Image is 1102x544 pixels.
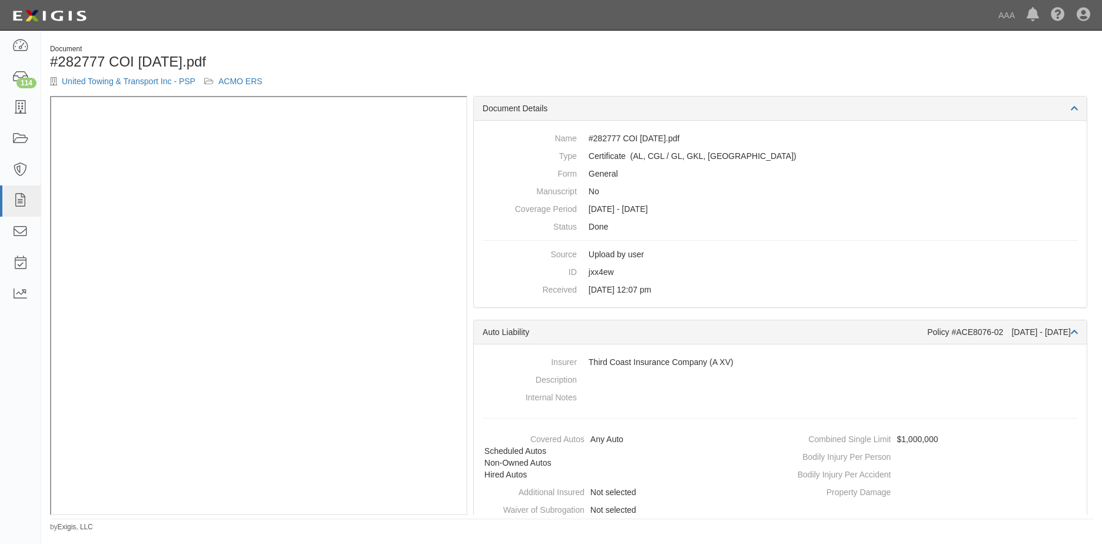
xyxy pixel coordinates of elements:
[483,130,1078,147] dd: #282777 COI [DATE].pdf
[483,371,577,386] dt: Description
[785,448,891,463] dt: Bodily Injury Per Person
[483,183,1078,200] dd: No
[479,483,776,501] dd: Not selected
[474,97,1087,121] div: Document Details
[785,430,891,445] dt: Combined Single Limit
[16,78,36,88] div: 114
[483,353,577,368] dt: Insurer
[483,200,577,215] dt: Coverage Period
[479,483,585,498] dt: Additional Insured
[483,183,577,197] dt: Manuscript
[785,430,1082,448] dd: $1,000,000
[483,147,1078,165] dd: Auto Liability Commercial General Liability / Garage Liability Garage Keepers Liability On-Hook
[483,281,577,296] dt: Received
[927,326,1078,338] div: Policy #ACE8076-02 [DATE] - [DATE]
[483,218,577,233] dt: Status
[1051,8,1065,22] i: Help Center - Complianz
[483,263,1078,281] dd: jxx4ew
[9,5,90,26] img: logo-5460c22ac91f19d4615b14bd174203de0afe785f0fc80cf4dbbc73dc1793850b.png
[479,501,776,519] dd: Not selected
[483,326,927,338] div: Auto Liability
[479,501,585,516] dt: Waiver of Subrogation
[483,246,577,260] dt: Source
[483,147,577,162] dt: Type
[483,165,1078,183] dd: General
[483,353,1078,371] dd: Third Coast Insurance Company (A XV)
[483,263,577,278] dt: ID
[483,281,1078,298] dd: [DATE] 12:07 pm
[50,54,563,69] h1: #282777 COI [DATE].pdf
[479,430,776,483] dd: Any Auto, Scheduled Autos, Non-Owned Autos, Hired Autos
[50,44,563,54] div: Document
[483,246,1078,263] dd: Upload by user
[218,77,263,86] a: ACMO ERS
[483,130,577,144] dt: Name
[479,430,585,445] dt: Covered Autos
[50,522,93,532] small: by
[785,483,891,498] dt: Property Damage
[483,165,577,180] dt: Form
[483,200,1078,218] dd: [DATE] - [DATE]
[483,389,577,403] dt: Internal Notes
[993,4,1021,27] a: AAA
[785,466,891,480] dt: Bodily Injury Per Accident
[483,218,1078,235] dd: Done
[62,77,195,86] a: United Towing & Transport Inc - PSP
[58,523,93,531] a: Exigis, LLC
